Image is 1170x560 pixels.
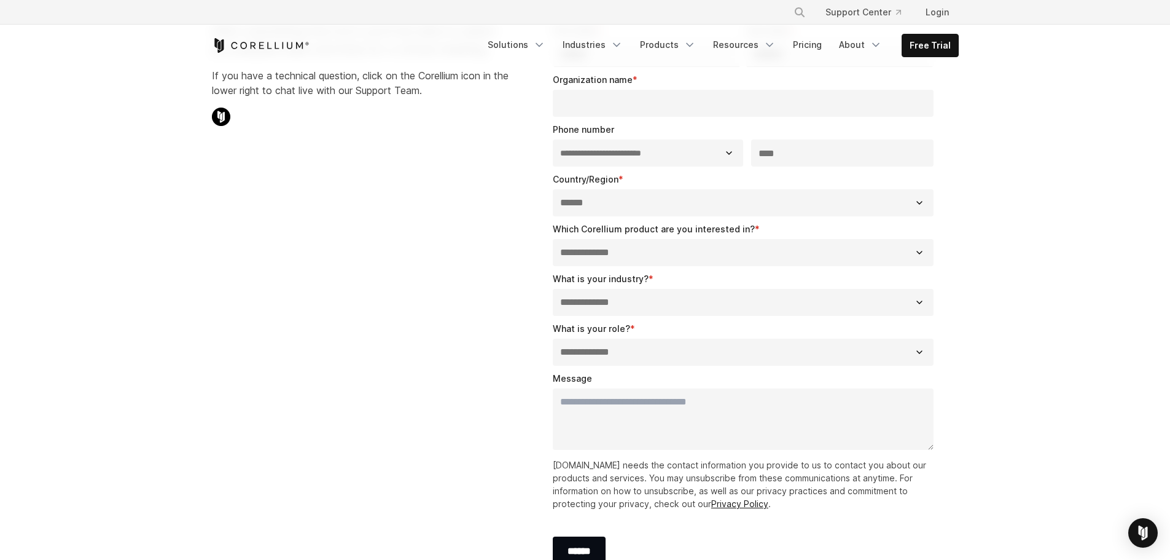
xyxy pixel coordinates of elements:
span: Message [553,373,592,384]
a: Solutions [480,34,553,56]
span: Organization name [553,74,633,85]
a: Support Center [816,1,911,23]
a: About [832,34,889,56]
img: Corellium Chat Icon [212,108,230,126]
a: Pricing [786,34,829,56]
div: Open Intercom Messenger [1128,518,1158,548]
span: What is your role? [553,323,630,334]
span: Which Corellium product are you interested in? [553,224,755,234]
a: Privacy Policy [711,499,768,509]
p: [DOMAIN_NAME] needs the contact information you provide to us to contact you about our products a... [553,459,939,510]
a: Industries [555,34,630,56]
div: Navigation Menu [779,1,959,23]
button: Search [789,1,811,23]
a: Products [633,34,703,56]
span: Phone number [553,124,614,135]
span: Country/Region [553,174,618,184]
a: Login [916,1,959,23]
a: Free Trial [902,34,958,57]
div: Navigation Menu [480,34,959,57]
a: Resources [706,34,783,56]
span: What is your industry? [553,274,649,284]
a: Corellium Home [212,38,310,53]
p: If you have a technical question, click on the Corellium icon in the lower right to chat live wit... [212,68,509,98]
